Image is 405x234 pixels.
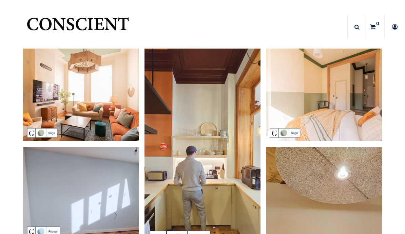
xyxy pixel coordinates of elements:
[25,14,130,40] a: Logo of Conscient
[374,20,381,27] sup: 0
[25,14,130,40] img: Conscient
[365,15,384,39] a: 0
[266,49,382,142] img: peinture vert sauge
[23,49,139,142] img: peinture vert sauge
